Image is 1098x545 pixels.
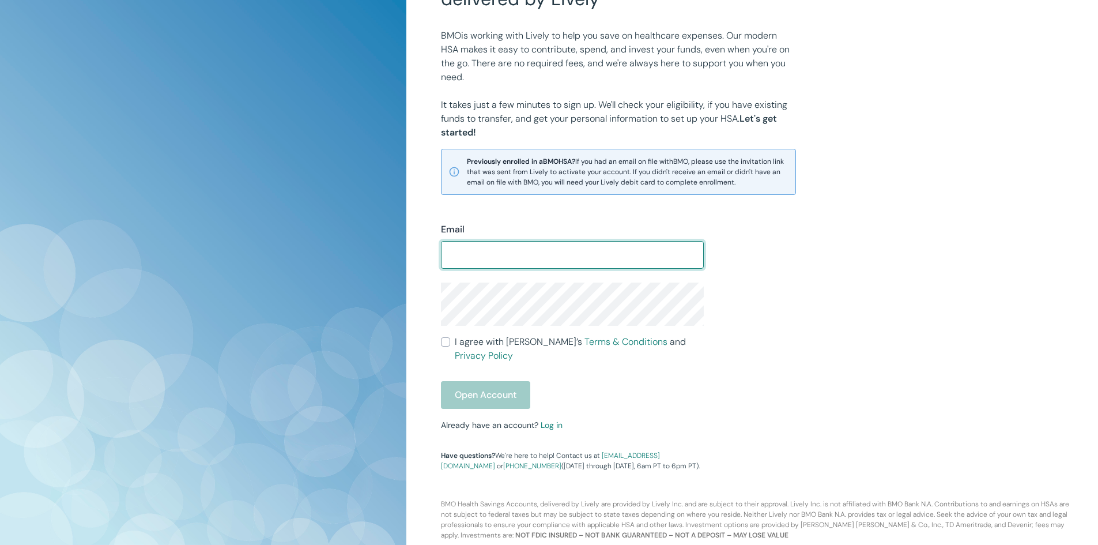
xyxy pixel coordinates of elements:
a: [PHONE_NUMBER] [503,461,561,471]
span: I agree with [PERSON_NAME]’s and [455,335,704,363]
a: Privacy Policy [455,349,513,362]
p: We're here to help! Contact us at or ([DATE] through [DATE], 6am PT to 6pm PT). [441,450,704,471]
label: Email [441,223,465,236]
a: Terms & Conditions [584,336,667,348]
strong: Previously enrolled in a BMO HSA? [467,157,575,166]
p: BMO is working with Lively to help you save on healthcare expenses. Our modern HSA makes it easy ... [441,29,796,84]
a: Log in [541,420,563,430]
p: It takes just a few minutes to sign up. We'll check your eligibility, if you have existing funds ... [441,98,796,140]
p: BMO Health Savings Accounts, delivered by Lively are provided by Lively Inc. and are subject to t... [434,471,1070,540]
span: If you had an email on file with BMO , please use the invitation link that was sent from Lively t... [467,156,788,187]
small: Already have an account? [441,420,563,430]
strong: Have questions? [441,451,495,460]
b: NOT FDIC INSURED – NOT BANK GUARANTEED – NOT A DEPOSIT – MAY LOSE VALUE [515,531,788,540]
